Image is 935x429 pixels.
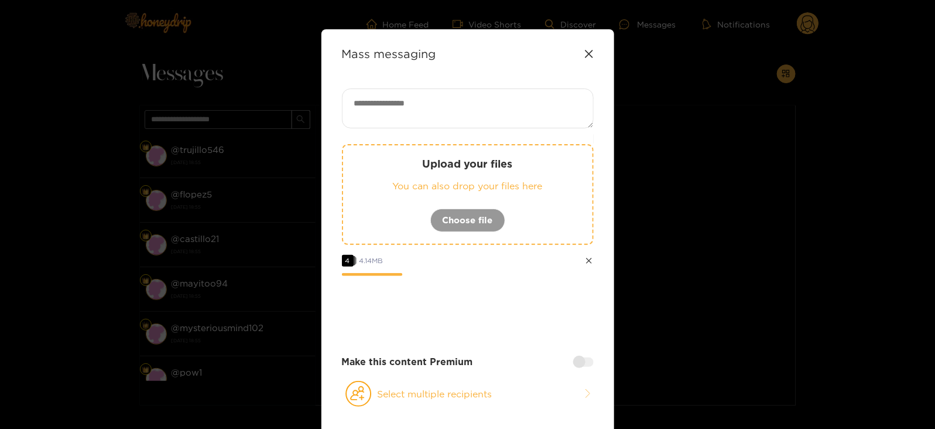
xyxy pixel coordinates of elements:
button: Choose file [430,209,505,232]
strong: Make this content Premium [342,355,473,369]
p: You can also drop your files here [367,179,569,193]
p: Upload your files [367,157,569,171]
button: Select multiple recipients [342,380,594,407]
span: 4.14 MB [359,257,383,264]
span: 4 [342,255,354,267]
strong: Mass messaging [342,47,436,60]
